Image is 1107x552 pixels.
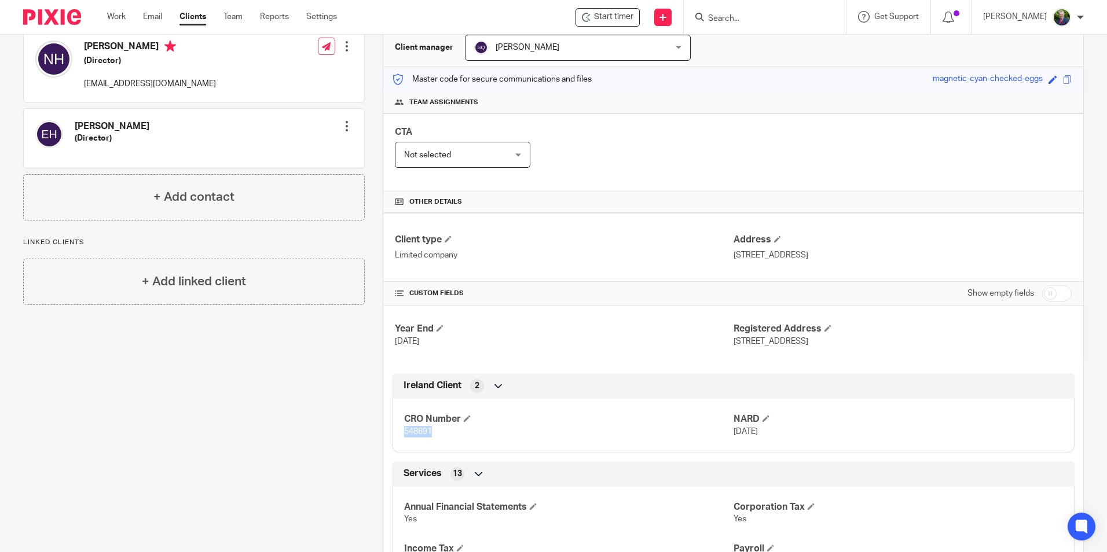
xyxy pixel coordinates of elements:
h4: Year End [395,323,733,335]
a: Reports [260,11,289,23]
span: [DATE] [734,428,758,436]
p: Limited company [395,249,733,261]
h4: [PERSON_NAME] [84,41,216,55]
span: 2 [475,380,479,392]
input: Search [707,14,811,24]
a: Clients [179,11,206,23]
img: svg%3E [35,120,63,148]
span: 13 [453,468,462,480]
h4: Annual Financial Statements [404,501,733,513]
h4: + Add contact [153,188,234,206]
a: Team [223,11,243,23]
span: [DATE] [395,337,419,345]
span: 548691 [404,428,432,436]
span: Yes [734,515,746,523]
div: HMCD Consulting Limited [576,8,640,27]
span: Other details [409,197,462,207]
h4: CRO Number [404,413,733,425]
img: download.png [1053,8,1071,27]
h4: NARD [734,413,1062,425]
span: CTA [395,127,412,137]
p: Master code for secure communications and files [392,73,592,85]
h4: Address [734,234,1072,246]
div: magnetic-cyan-checked-eggs [933,73,1043,86]
p: [EMAIL_ADDRESS][DOMAIN_NAME] [84,78,216,90]
a: Work [107,11,126,23]
h4: + Add linked client [142,273,246,290]
span: Ireland Client [404,380,461,392]
p: Linked clients [23,238,365,247]
span: [PERSON_NAME] [496,43,559,51]
i: Primary [164,41,176,52]
h4: [PERSON_NAME] [75,120,149,133]
p: [PERSON_NAME] [983,11,1047,23]
img: svg%3E [474,41,488,54]
span: Yes [404,515,417,523]
a: Email [143,11,162,23]
label: Show empty fields [967,288,1034,299]
p: [STREET_ADDRESS] [734,249,1072,261]
h5: (Director) [84,55,216,67]
h4: CUSTOM FIELDS [395,289,733,298]
h4: Corporation Tax [734,501,1062,513]
h5: (Director) [75,133,149,144]
span: Start timer [594,11,633,23]
img: svg%3E [35,41,72,78]
span: [STREET_ADDRESS] [734,337,808,345]
a: Settings [306,11,337,23]
h3: Client manager [395,42,453,53]
span: Not selected [404,151,451,159]
h4: Client type [395,234,733,246]
span: Team assignments [409,98,478,107]
span: Services [404,468,442,480]
span: Get Support [874,13,919,21]
h4: Registered Address [734,323,1072,335]
img: Pixie [23,9,81,25]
